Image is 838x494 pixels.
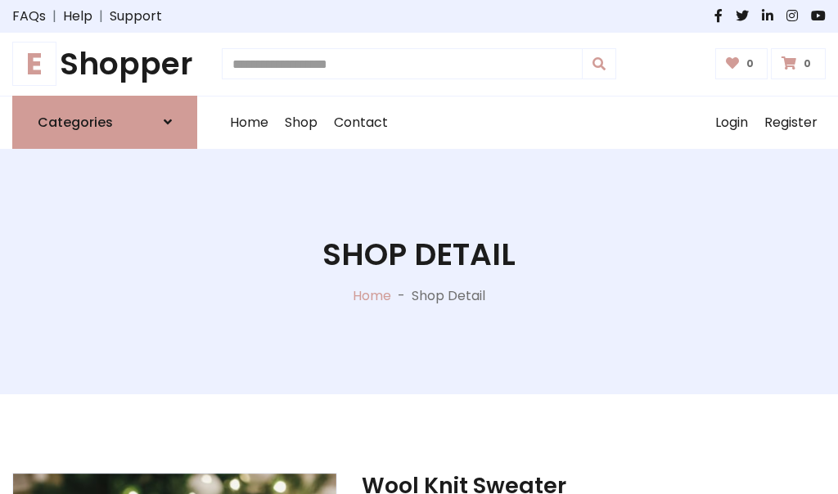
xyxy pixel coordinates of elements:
a: Support [110,7,162,26]
a: Help [63,7,92,26]
span: 0 [800,56,815,71]
span: | [46,7,63,26]
a: 0 [771,48,826,79]
a: 0 [715,48,768,79]
a: Categories [12,96,197,149]
span: 0 [742,56,758,71]
a: Contact [326,97,396,149]
span: | [92,7,110,26]
a: Login [707,97,756,149]
h1: Shop Detail [322,236,516,273]
p: - [391,286,412,306]
a: Home [222,97,277,149]
a: Shop [277,97,326,149]
a: Home [353,286,391,305]
span: E [12,42,56,86]
h6: Categories [38,115,113,130]
a: EShopper [12,46,197,83]
p: Shop Detail [412,286,485,306]
a: Register [756,97,826,149]
a: FAQs [12,7,46,26]
h1: Shopper [12,46,197,83]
